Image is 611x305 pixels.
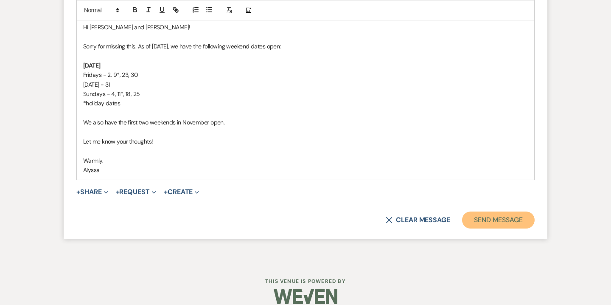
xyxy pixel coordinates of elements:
button: Send Message [462,212,535,229]
p: *holiday dates [83,99,528,108]
button: Request [116,189,156,195]
p: We also have the first two weekends in November open. [83,118,528,127]
span: + [116,189,120,195]
p: Warmly. [83,156,528,165]
p: Alyssa [83,165,528,175]
span: + [164,189,168,195]
p: Sundays - 4, 11*, 18, 25 [83,89,528,99]
span: + [76,189,80,195]
button: Clear message [386,217,450,223]
button: Create [164,189,199,195]
p: Let me know your thoughts! [83,137,528,146]
p: Sorry for missing this. As of [DATE], we have the following weekend dates open: [83,42,528,51]
button: Share [76,189,108,195]
p: Hi [PERSON_NAME] and [PERSON_NAME]! [83,23,528,32]
strong: [DATE] [83,62,101,69]
p: [DATE] - 31 [83,80,528,89]
p: Fridays - 2, 9*, 23, 30 [83,70,528,79]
